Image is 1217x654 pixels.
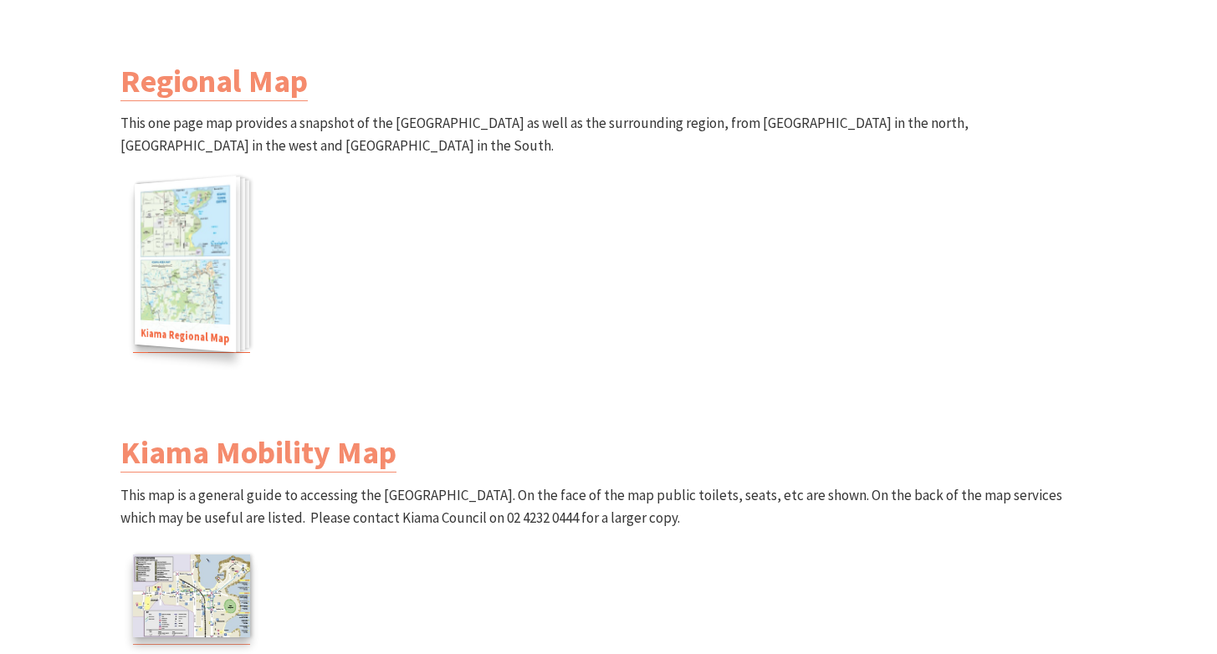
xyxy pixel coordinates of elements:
[133,554,250,645] a: Kiama Mobility Map
[120,432,396,473] a: Kiama Mobility Map
[133,183,250,354] a: Kiama Regional MapKiama Regional Map
[135,175,236,352] img: Kiama Regional Map
[120,61,308,101] a: Regional Map
[135,319,236,352] span: Kiama Regional Map
[120,112,1097,365] p: This one page map provides a snapshot of the [GEOGRAPHIC_DATA] as well as the surrounding region,...
[133,554,250,637] img: Kiama Mobility Map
